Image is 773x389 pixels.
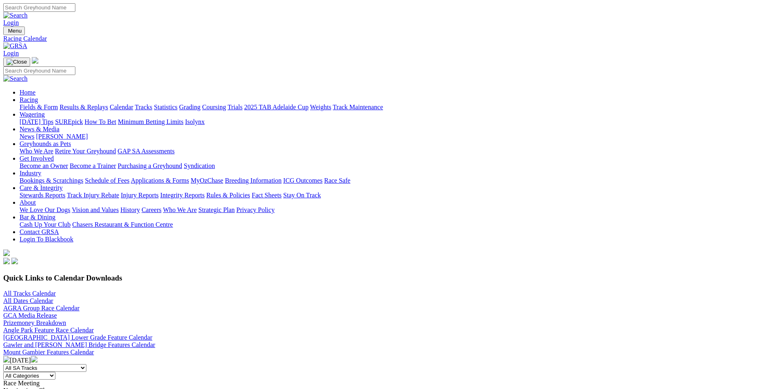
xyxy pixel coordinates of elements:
a: Stay On Track [283,192,321,199]
div: News & Media [20,133,770,140]
a: MyOzChase [191,177,223,184]
a: Become an Owner [20,162,68,169]
a: Become a Trainer [70,162,116,169]
a: Bar & Dining [20,214,55,221]
a: Syndication [184,162,215,169]
a: GCA Media Release [3,312,57,319]
img: Search [3,12,28,19]
div: Racing [20,104,770,111]
a: [GEOGRAPHIC_DATA] Lower Grade Feature Calendar [3,334,152,341]
div: Get Involved [20,162,770,170]
a: Vision and Values [72,206,119,213]
a: All Tracks Calendar [3,290,56,297]
a: Gawler and [PERSON_NAME] Bridge Features Calendar [3,341,155,348]
div: Wagering [20,118,770,126]
a: Cash Up Your Club [20,221,70,228]
button: Toggle navigation [3,27,25,35]
a: Mount Gambier Features Calendar [3,349,94,356]
a: Who We Are [163,206,197,213]
a: GAP SA Assessments [118,148,175,155]
img: chevron-right-pager-white.svg [31,356,37,362]
a: Grading [179,104,200,111]
input: Search [3,66,75,75]
a: News & Media [20,126,59,133]
a: Tracks [135,104,152,111]
a: All Dates Calendar [3,297,53,304]
a: Industry [20,170,41,177]
a: Results & Replays [59,104,108,111]
a: [PERSON_NAME] [36,133,88,140]
div: Greyhounds as Pets [20,148,770,155]
img: Close [7,59,27,65]
a: Fact Sheets [252,192,282,199]
a: Breeding Information [225,177,282,184]
a: Trials [227,104,242,111]
a: Purchasing a Greyhound [118,162,182,169]
a: Applications & Forms [131,177,189,184]
a: Race Safe [324,177,350,184]
a: Calendar [110,104,133,111]
div: [DATE] [3,356,770,364]
a: SUREpick [55,118,83,125]
img: logo-grsa-white.png [32,57,38,64]
div: Care & Integrity [20,192,770,199]
a: Schedule of Fees [85,177,129,184]
a: Injury Reports [121,192,159,199]
a: Login [3,50,19,57]
a: Chasers Restaurant & Function Centre [72,221,173,228]
img: twitter.svg [11,258,18,264]
img: GRSA [3,42,27,50]
img: Search [3,75,28,82]
a: Integrity Reports [160,192,205,199]
a: How To Bet [85,118,117,125]
a: Rules & Policies [206,192,250,199]
a: Contact GRSA [20,228,59,235]
a: 2025 TAB Adelaide Cup [244,104,308,111]
a: ICG Outcomes [283,177,322,184]
div: Bar & Dining [20,221,770,228]
a: We Love Our Dogs [20,206,70,213]
a: Stewards Reports [20,192,65,199]
a: Fields & Form [20,104,58,111]
a: Care & Integrity [20,184,63,191]
a: Get Involved [20,155,54,162]
a: Weights [310,104,331,111]
img: chevron-left-pager-white.svg [3,356,10,362]
h3: Quick Links to Calendar Downloads [3,274,770,283]
a: Who We Are [20,148,53,155]
a: Wagering [20,111,45,118]
a: Greyhounds as Pets [20,140,71,147]
a: History [120,206,140,213]
a: [DATE] Tips [20,118,53,125]
a: Retire Your Greyhound [55,148,116,155]
a: Bookings & Scratchings [20,177,83,184]
img: facebook.svg [3,258,10,264]
a: About [20,199,36,206]
a: News [20,133,34,140]
a: Prizemoney Breakdown [3,319,66,326]
a: Racing [20,96,38,103]
a: Track Maintenance [333,104,383,111]
input: Search [3,3,75,12]
div: About [20,206,770,214]
a: Minimum Betting Limits [118,118,183,125]
a: Strategic Plan [198,206,235,213]
a: Login [3,19,19,26]
a: Statistics [154,104,178,111]
a: Home [20,89,35,96]
a: Coursing [202,104,226,111]
span: Menu [8,28,22,34]
a: Careers [141,206,161,213]
a: Racing Calendar [3,35,770,42]
a: Angle Park Feature Race Calendar [3,327,94,334]
button: Toggle navigation [3,57,30,66]
img: logo-grsa-white.png [3,250,10,256]
a: Privacy Policy [236,206,275,213]
a: Track Injury Rebate [67,192,119,199]
div: Industry [20,177,770,184]
a: Login To Blackbook [20,236,73,243]
a: AGRA Group Race Calendar [3,305,79,312]
a: Isolynx [185,118,205,125]
div: Race Meeting [3,380,770,387]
